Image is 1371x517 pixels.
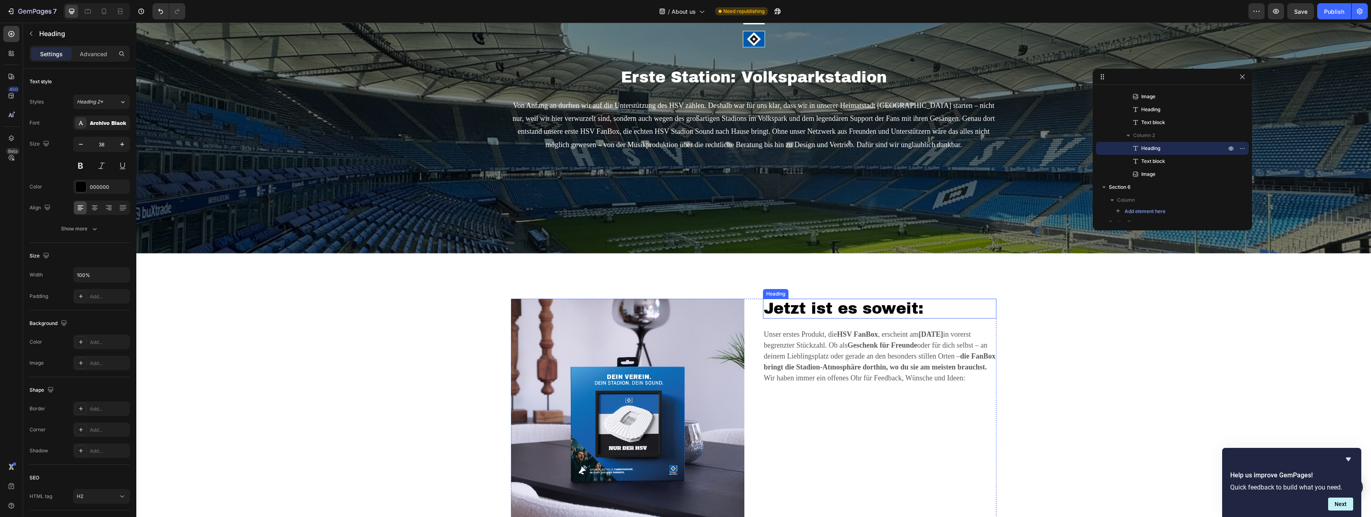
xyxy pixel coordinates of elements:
span: H2 [77,493,83,499]
div: Add... [90,447,128,455]
button: Save [1287,3,1314,19]
div: Font [30,119,40,127]
div: Color [30,183,42,190]
p: Unser erstes Produkt, die , erscheint am in vorerst begrenzter Stückzahl. Ob als oder für dich se... [627,306,859,350]
p: 7 [53,6,57,16]
span: / [668,7,670,16]
div: Undo/Redo [153,3,185,19]
div: Corner [30,426,46,433]
div: Beta [6,148,19,154]
div: Background [30,318,69,329]
div: Add... [90,405,128,413]
div: SEO [30,474,39,481]
div: Size [30,139,51,150]
p: Von Anfang an durften wir auf die Unterstützung des HSV zählen. Deshalb war für uns klar, dass wi... [375,76,859,142]
button: Show more [30,222,130,236]
span: Save [1294,8,1307,15]
div: Publish [1324,7,1344,16]
button: Hide survey [1343,454,1353,464]
button: Add element here [1112,207,1169,216]
div: Width [30,271,43,279]
span: Add element here [1125,208,1165,215]
p: Quick feedback to build what you need. [1230,483,1353,491]
span: Heading [1141,144,1160,152]
span: Need republishing [723,8,765,15]
button: Next question [1328,498,1353,511]
span: Image [1141,93,1155,101]
button: Heading 2* [73,95,130,109]
div: Add... [90,339,128,346]
div: HTML tag [30,493,52,500]
span: Image [1141,170,1155,178]
span: Column [1117,196,1135,204]
iframe: Design area [136,23,1371,517]
div: Image [30,359,44,367]
p: Settings [40,50,63,58]
div: Shadow [30,447,48,454]
span: About us [672,7,696,16]
div: Show more [61,225,99,233]
strong: [DATE] [782,308,807,316]
div: 450 [8,86,19,93]
p: Advanced [80,50,107,58]
div: Border [30,405,45,412]
div: Size [30,251,51,262]
p: Heading [39,29,127,38]
strong: HSV FanBox [701,308,742,316]
span: Text block [1141,118,1165,127]
div: Add... [90,360,128,367]
button: 7 [3,3,60,19]
div: Heading [628,268,651,275]
button: H2 [73,489,130,504]
div: Add... [90,426,128,434]
span: Heading [1141,106,1160,114]
h2: Erste Station: Volksparkstadion [375,44,860,65]
input: Auto [74,268,129,282]
p: Wir haben immer ein offenes Ohr für Feedback, Wünsche und Ideen: [627,350,859,372]
div: Help us improve GemPages! [1230,454,1353,511]
span: Heading 2* [77,98,103,106]
div: Align [30,203,52,213]
h2: Help us improve GemPages! [1230,471,1353,480]
div: Padding [30,293,48,300]
span: Column 2 [1133,131,1155,139]
div: Text style [30,78,52,85]
div: Color [30,338,42,346]
div: Archivo Black [90,120,128,127]
h2: Jetzt ist es soweit: [627,276,860,296]
div: Add... [90,293,128,300]
span: Section 6 [1109,183,1131,191]
button: Publish [1317,3,1351,19]
div: Styles [30,98,44,106]
span: Text block [1141,157,1165,165]
div: 000000 [90,184,128,191]
strong: Geschenk für Freunde [711,319,781,327]
span: Section 7 [1109,219,1130,227]
div: Shape [30,385,55,396]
